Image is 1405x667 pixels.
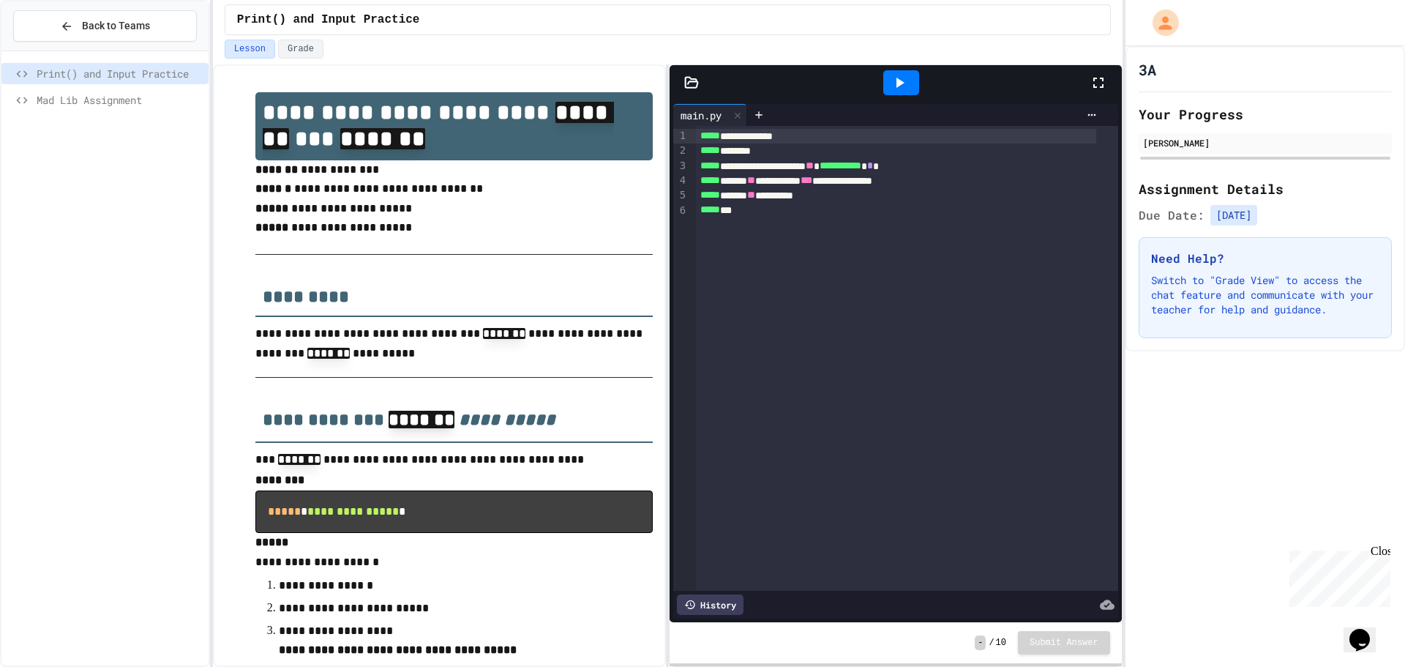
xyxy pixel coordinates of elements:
h1: 3A [1139,59,1156,80]
div: main.py [673,104,747,126]
div: 3 [673,159,688,174]
h2: Your Progress [1139,104,1392,124]
span: - [975,636,986,650]
div: 5 [673,188,688,203]
span: [DATE] [1210,205,1257,226]
div: 2 [673,144,688,158]
button: Submit Answer [1018,631,1110,655]
h3: Need Help? [1151,250,1379,267]
button: Grade [278,40,323,59]
iframe: chat widget [1344,608,1390,652]
span: Print() and Input Practice [237,11,420,29]
div: 6 [673,204,688,218]
div: 1 [673,129,688,144]
h2: Assignment Details [1139,179,1392,199]
div: History [677,595,743,615]
span: Mad Lib Assignment [37,92,203,108]
div: main.py [673,108,729,123]
button: Back to Teams [13,10,197,42]
div: [PERSON_NAME] [1143,136,1387,149]
span: Due Date: [1139,206,1204,224]
div: 4 [673,174,688,188]
span: 10 [996,637,1006,649]
div: Chat with us now!Close [6,6,101,93]
button: Lesson [225,40,275,59]
div: My Account [1137,6,1183,40]
span: Print() and Input Practice [37,66,203,81]
span: / [989,637,994,649]
iframe: chat widget [1284,545,1390,607]
span: Back to Teams [82,18,150,34]
p: Switch to "Grade View" to access the chat feature and communicate with your teacher for help and ... [1151,273,1379,317]
span: Submit Answer [1030,637,1098,649]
